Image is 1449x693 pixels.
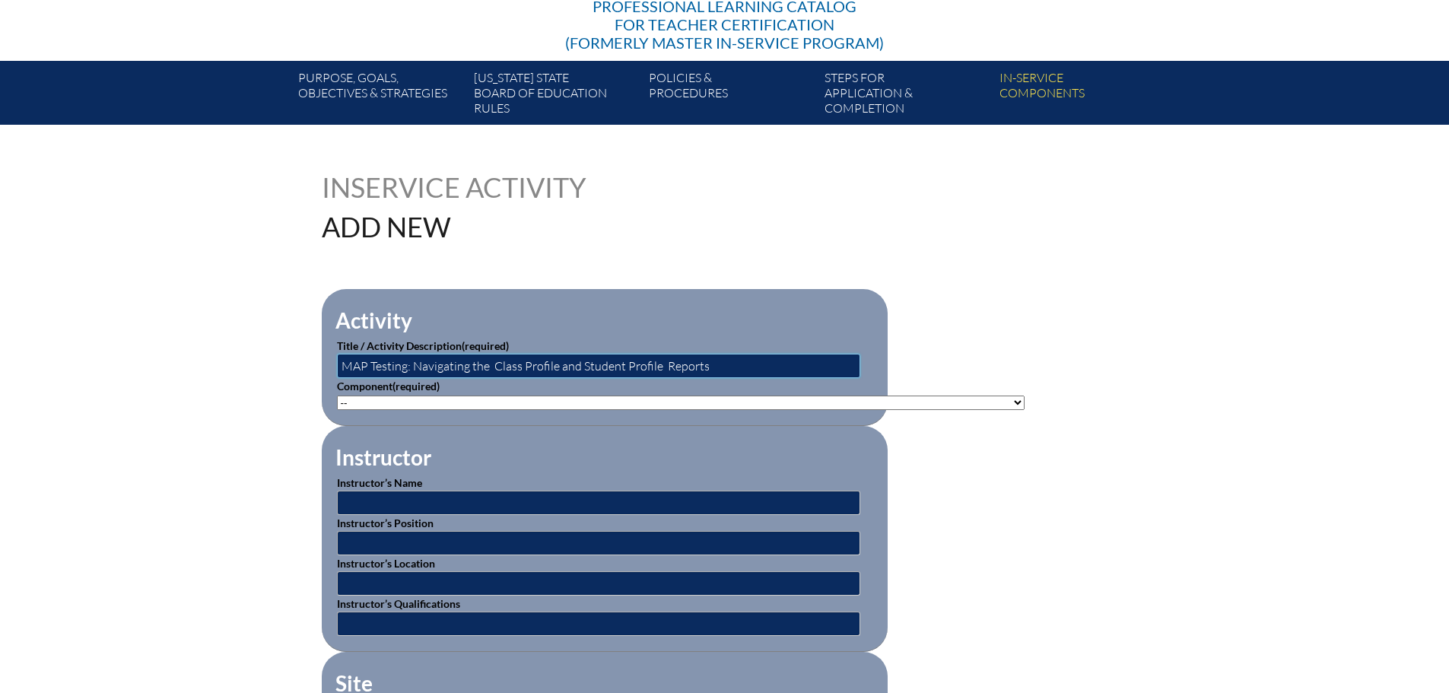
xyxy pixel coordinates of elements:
label: Instructor’s Qualifications [337,597,460,610]
label: Component [337,380,440,393]
legend: Activity [334,307,414,333]
label: Instructor’s Name [337,476,422,489]
span: (required) [462,339,509,352]
a: Purpose, goals,objectives & strategies [292,67,467,125]
select: activity_component[data][] [337,396,1025,410]
h1: Inservice Activity [322,173,628,201]
a: Steps forapplication & completion [818,67,993,125]
span: for Teacher Certification [615,15,834,33]
label: Instructor’s Position [337,517,434,529]
label: Instructor’s Location [337,557,435,570]
legend: Instructor [334,444,433,470]
a: In-servicecomponents [993,67,1168,125]
label: Title / Activity Description [337,339,509,352]
span: (required) [392,380,440,393]
h1: Add New [322,213,821,240]
a: [US_STATE] StateBoard of Education rules [468,67,643,125]
a: Policies &Procedures [643,67,818,125]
